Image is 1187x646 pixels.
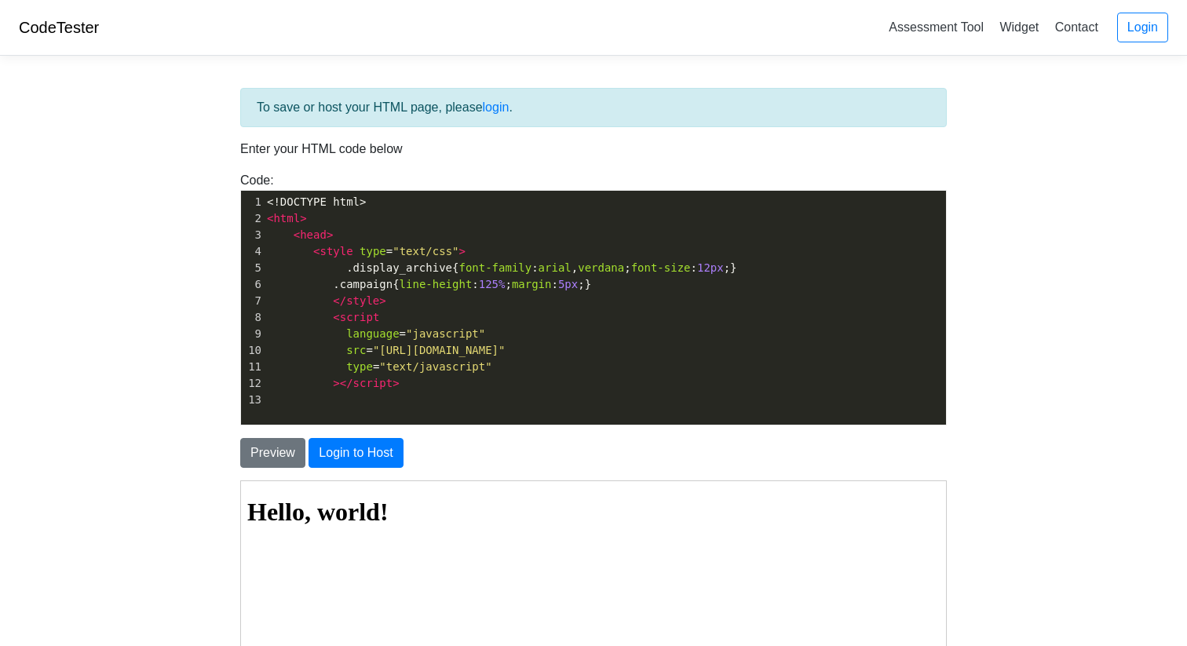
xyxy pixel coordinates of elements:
span: < [267,212,273,224]
span: "[URL][DOMAIN_NAME]" [373,344,506,356]
span: = [267,245,466,257]
span: > [300,212,306,224]
span: > [327,228,333,241]
span: style [346,294,379,307]
span: style [320,245,352,257]
div: 4 [241,243,264,260]
span: line-height [400,278,473,290]
span: "text/css" [393,245,458,257]
span: .display_archive [346,261,452,274]
span: = [267,360,492,373]
div: 9 [241,326,264,342]
span: type [360,245,386,257]
span: ></ [333,377,352,389]
div: Code: [228,171,959,425]
div: 2 [241,210,264,227]
span: = [267,344,506,356]
a: Contact [1049,14,1105,40]
span: < [313,245,320,257]
span: font-size [631,261,691,274]
span: script [340,311,380,323]
div: 6 [241,276,264,293]
div: 5 [241,260,264,276]
div: To save or host your HTML page, please . [240,88,947,127]
span: .campaign [333,278,393,290]
span: 12px [697,261,724,274]
button: Preview [240,438,305,468]
div: 12 [241,375,264,392]
span: arial [539,261,572,274]
span: > [459,245,466,257]
span: < [333,311,339,323]
div: 1 [241,194,264,210]
span: 5px [558,278,578,290]
span: { : ; : ;} [267,278,591,290]
a: Login [1117,13,1168,42]
div: 8 [241,309,264,326]
div: 3 [241,227,264,243]
span: margin [512,278,552,290]
span: verdana [578,261,624,274]
div: 13 [241,392,264,408]
span: > [393,377,399,389]
span: src [346,344,366,356]
span: script [353,377,393,389]
span: font-family [458,261,531,274]
span: > [379,294,385,307]
a: CodeTester [19,19,99,36]
span: { : , ; : ;} [267,261,737,274]
span: language [346,327,399,340]
span: head [300,228,327,241]
span: </ [333,294,346,307]
p: Enter your HTML code below [240,140,947,159]
span: < [294,228,300,241]
span: 125% [479,278,506,290]
span: "text/javascript" [379,360,491,373]
span: html [273,212,300,224]
a: Assessment Tool [882,14,990,40]
span: "javascript" [406,327,485,340]
span: type [346,360,373,373]
h1: Hello, world! [6,16,699,46]
span: = [267,327,485,340]
div: 10 [241,342,264,359]
div: 11 [241,359,264,375]
a: login [483,100,509,114]
a: Widget [993,14,1045,40]
span: <!DOCTYPE html> [267,195,366,208]
button: Login to Host [309,438,403,468]
div: 7 [241,293,264,309]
